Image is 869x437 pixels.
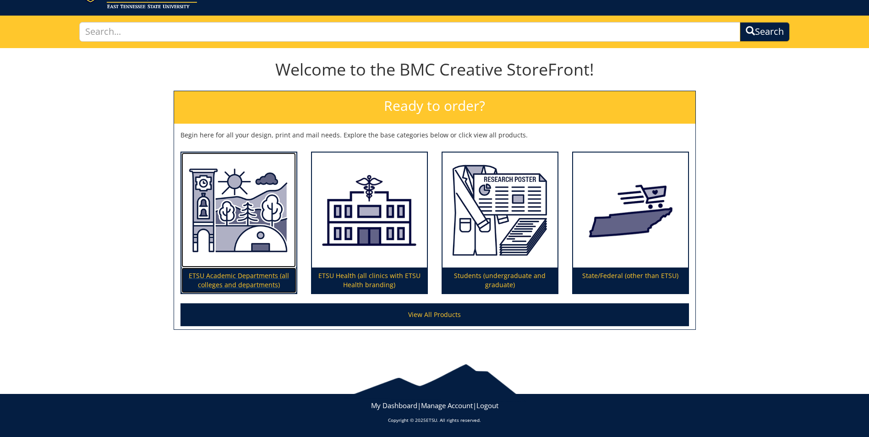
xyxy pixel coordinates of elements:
[312,268,427,293] p: ETSU Health (all clinics with ETSU Health branding)
[476,401,498,410] a: Logout
[181,268,296,293] p: ETSU Academic Departments (all colleges and departments)
[371,401,417,410] a: My Dashboard
[79,22,740,42] input: Search...
[312,153,427,268] img: ETSU Health (all clinics with ETSU Health branding)
[180,303,689,326] a: View All Products
[573,153,688,268] img: State/Federal (other than ETSU)
[443,268,557,293] p: Students (undergraduate and graduate)
[174,60,696,79] h1: Welcome to the BMC Creative StoreFront!
[174,91,695,124] h2: Ready to order?
[573,268,688,293] p: State/Federal (other than ETSU)
[426,417,437,423] a: ETSU
[740,22,790,42] button: Search
[573,153,688,294] a: State/Federal (other than ETSU)
[181,153,296,294] a: ETSU Academic Departments (all colleges and departments)
[180,131,689,140] p: Begin here for all your design, print and mail needs. Explore the base categories below or click ...
[312,153,427,294] a: ETSU Health (all clinics with ETSU Health branding)
[443,153,557,268] img: Students (undergraduate and graduate)
[443,153,557,294] a: Students (undergraduate and graduate)
[421,401,473,410] a: Manage Account
[181,153,296,268] img: ETSU Academic Departments (all colleges and departments)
